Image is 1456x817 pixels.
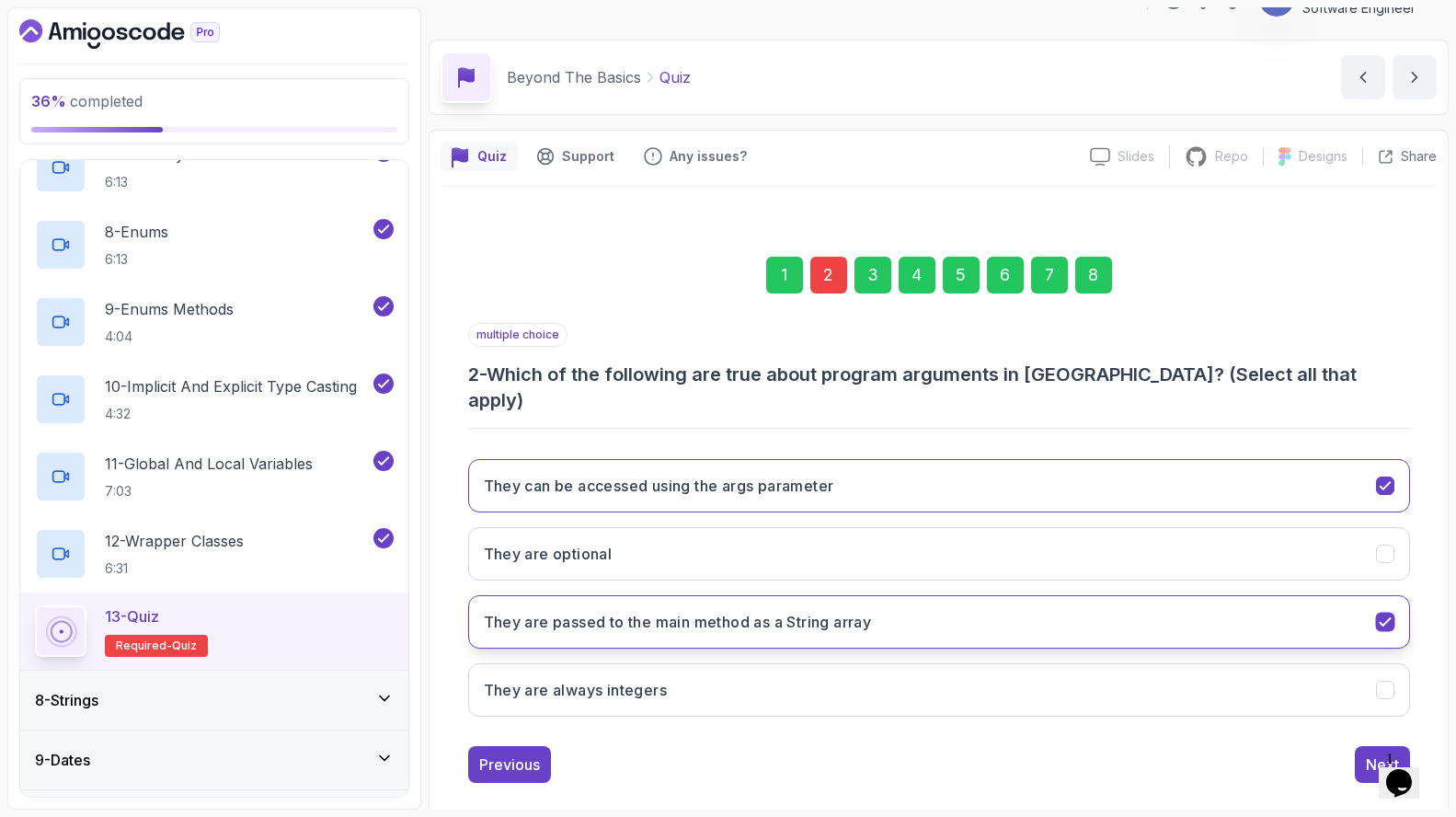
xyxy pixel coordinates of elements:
[987,257,1024,293] div: 6
[1299,147,1347,166] p: Designs
[1031,257,1068,293] div: 7
[105,221,168,243] p: 8 - Enums
[943,257,980,293] div: 5
[35,219,394,270] button: 8-Enums6:13
[105,530,244,552] p: 12 - Wrapper Classes
[484,475,834,497] h3: They can be accessed using the args parameter
[105,173,220,191] p: 6:13
[633,142,758,171] button: Feedback button
[35,605,394,657] button: 13-QuizRequired-quiz
[441,142,518,171] button: quiz button
[35,749,90,771] h3: 9 - Dates
[105,328,234,346] p: 4:04
[105,453,313,475] p: 11 - Global And Local Variables
[484,543,613,565] h3: They are optional
[105,405,357,423] p: 4:32
[507,66,641,88] p: Beyond The Basics
[479,754,540,776] div: Previous
[35,528,394,580] button: 12-Wrapper Classes6:31
[659,66,691,88] p: Quiz
[468,527,1410,581] button: They are optional
[484,611,872,633] h3: They are passed to the main method as a String array
[854,257,891,293] div: 3
[116,639,172,653] span: Required-
[105,298,234,320] p: 9 - Enums Methods
[1379,743,1438,799] iframe: chat widget
[105,482,313,501] p: 7:03
[35,296,394,348] button: 9-Enums Methods4:04
[468,663,1410,717] button: They are always integers
[562,147,614,166] p: Support
[468,595,1410,649] button: They are passed to the main method as a String array
[35,142,394,193] button: 7-Final Keyword6:13
[35,451,394,502] button: 11-Global And Local Variables7:03
[20,671,408,730] button: 8-Strings
[468,459,1410,512] button: They can be accessed using the args parameter
[1401,147,1437,166] p: Share
[468,746,551,783] button: Previous
[1366,754,1399,776] div: Next
[899,257,935,293] div: 4
[35,689,98,711] h3: 8 - Strings
[468,362,1410,413] h3: 2 - Which of the following are true about program arguments in [GEOGRAPHIC_DATA]? (Select all tha...
[1355,746,1410,783] button: Next
[1075,257,1112,293] div: 8
[1118,147,1154,166] p: Slides
[670,147,747,166] p: Any issues?
[31,92,66,110] span: 36 %
[766,257,803,293] div: 1
[1215,147,1248,166] p: Repo
[477,147,507,166] p: Quiz
[105,605,159,627] p: 13 - Quiz
[20,731,408,789] button: 9-Dates
[525,142,625,171] button: Support button
[19,19,262,49] a: Dashboard
[468,323,567,347] p: multiple choice
[105,250,168,269] p: 6:13
[105,375,357,397] p: 10 - Implicit And Explicit Type Casting
[105,559,244,578] p: 6:31
[35,374,394,425] button: 10-Implicit And Explicit Type Casting4:32
[1362,147,1437,166] button: Share
[31,92,143,110] span: completed
[484,679,668,701] h3: They are always integers
[172,639,197,653] span: quiz
[1393,55,1437,99] button: next content
[810,257,847,293] div: 2
[1341,55,1385,99] button: previous content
